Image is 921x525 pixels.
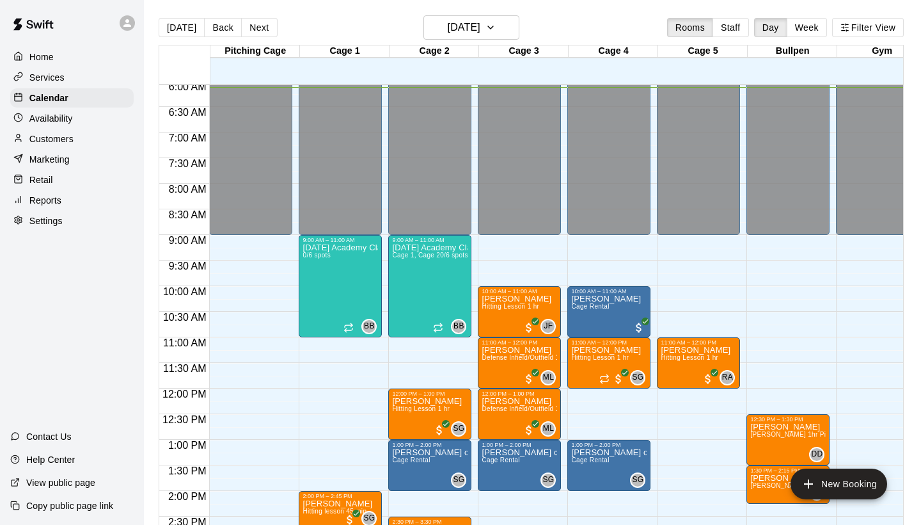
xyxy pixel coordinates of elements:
div: Shaun Garceau [630,370,645,385]
div: 9:00 AM – 11:00 AM: Saturday Academy Class [299,235,382,337]
span: Defense Infield/Outfield 1 hr [482,354,567,361]
div: Cage 2 [390,45,479,58]
span: Cage Rental [392,456,430,464]
div: Darin Downs [809,447,824,462]
div: Marketing [10,150,134,169]
span: 10:00 AM [160,286,210,297]
span: Bucket Bucket [366,319,377,334]
span: ML [543,423,554,435]
span: All customers have paid [523,424,535,437]
span: Recurring event [343,323,354,333]
button: Staff [712,18,749,37]
div: Retail [10,170,134,190]
span: 12:30 PM [159,414,209,425]
div: Shaun Garceau [451,472,466,488]
h6: [DATE] [448,19,480,36]
a: Settings [10,211,134,230]
p: Marketing [29,153,70,166]
span: 8:00 AM [166,184,210,195]
span: Shaun Garceau [546,472,556,488]
div: Cage 1 [300,45,390,58]
div: Shaun Garceau [451,421,466,437]
div: Services [10,68,134,87]
a: Reports [10,191,134,210]
div: 1:00 PM – 2:00 PM: phipps coaches clincs [478,440,561,491]
button: [DATE] [159,18,205,37]
div: 10:00 AM – 11:00 AM [571,288,647,295]
span: Hitting Lesson 1 hr [392,405,450,412]
span: All customers have paid [633,321,645,334]
div: Pitching Cage [210,45,300,58]
div: 12:30 PM – 1:30 PM [750,416,826,423]
p: Availability [29,112,73,125]
span: All customers have paid [523,373,535,385]
span: Hitting Lesson 1 hr [571,354,629,361]
button: Back [204,18,242,37]
span: All customers have paid [433,424,446,437]
span: SG [632,474,643,487]
span: 9:00 AM [166,235,210,246]
button: Rooms [667,18,713,37]
p: Contact Us [26,430,72,443]
a: Availability [10,109,134,128]
div: 9:00 AM – 11:00 AM: Saturday Academy Class [388,235,471,337]
p: View public page [26,476,95,489]
div: 12:00 PM – 1:00 PM [482,391,557,397]
span: Mike Livoti [546,421,556,437]
span: SG [453,423,464,435]
span: Robert Andino [725,370,735,385]
span: 12:00 PM [159,389,209,400]
p: Reports [29,194,61,207]
div: 10:00 AM – 11:00 AM: Cage Rental [567,286,650,337]
span: 2:00 PM [165,491,210,502]
span: [PERSON_NAME] 1hr Pitching [750,431,844,438]
div: 1:00 PM – 2:00 PM: phipps coaches clincs [567,440,650,491]
div: Bucket Bucket [361,319,377,334]
div: 1:30 PM – 2:15 PM: Ashton [746,465,830,504]
p: Settings [29,214,63,227]
span: 11:00 AM [160,337,210,348]
span: Cage Rental [571,303,609,310]
span: BB [453,320,464,333]
div: Shaun Garceau [540,472,556,488]
div: 12:30 PM – 1:30 PM: Ethan T [746,414,830,465]
button: Filter View [832,18,904,37]
p: Help Center [26,453,75,466]
div: Bucket Bucket [451,319,466,334]
span: 7:00 AM [166,133,210,143]
span: RA [722,371,733,384]
div: 11:00 AM – 12:00 PM: Defense Infield/Outfield 1 hr [478,337,561,389]
button: add [791,469,887,499]
div: 11:00 AM – 12:00 PM: Hitting Lesson 1 hr [567,337,650,389]
div: Customers [10,129,134,149]
div: 9:00 AM – 11:00 AM [303,237,378,243]
span: Cage Rental [571,456,609,464]
div: Mike Livoti [540,370,556,385]
span: 11:30 AM [160,363,210,374]
span: Recurring event [599,374,610,384]
div: Home [10,47,134,67]
span: Shaun Garceau [456,421,466,437]
div: 1:00 PM – 2:00 PM [571,442,647,448]
span: Shaun Garceau [456,472,466,488]
p: Copy public page link [26,499,113,512]
span: Bucket Bucket [456,319,466,334]
span: SG [542,474,554,487]
span: 6:00 AM [166,81,210,92]
div: Cage 5 [658,45,748,58]
div: 2:00 PM – 2:45 PM [303,493,378,499]
span: BB [364,320,375,333]
span: Cage 1, Cage 2 [392,252,440,259]
span: 0/6 spots filled [303,252,331,259]
div: Bullpen [748,45,837,58]
div: 10:00 AM – 11:00 AM [482,288,557,295]
span: ML [543,371,554,384]
span: All customers have paid [523,321,535,334]
span: DD [811,448,823,461]
span: Darin Downs [814,447,824,462]
div: Mike Livoti [540,421,556,437]
div: 12:00 PM – 1:00 PM: Defense Infield/Outfield 1 hr [478,389,561,440]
